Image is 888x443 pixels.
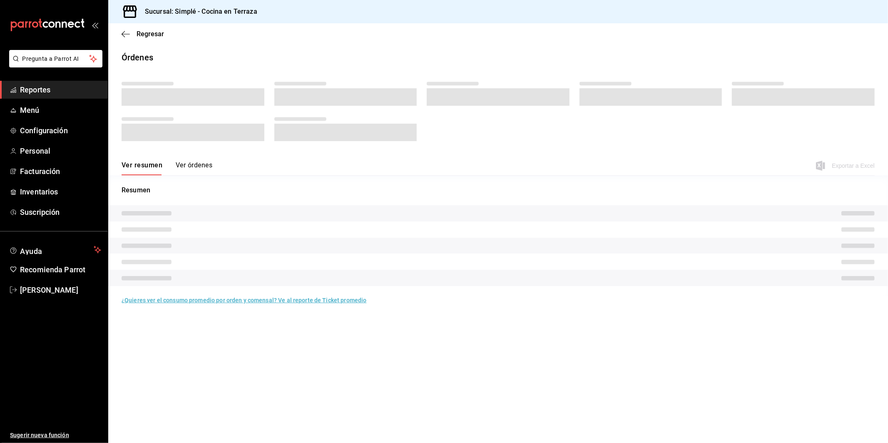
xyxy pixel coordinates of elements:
span: Recomienda Parrot [20,264,101,275]
span: [PERSON_NAME] [20,284,101,296]
span: Personal [20,145,101,157]
span: Regresar [137,30,164,38]
span: Pregunta a Parrot AI [22,55,90,63]
span: Inventarios [20,186,101,197]
span: Menú [20,105,101,116]
a: ¿Quieres ver el consumo promedio por orden y comensal? Ve al reporte de Ticket promedio [122,297,366,304]
span: Facturación [20,166,101,177]
span: Ayuda [20,245,90,255]
div: Órdenes [122,51,153,64]
button: Ver resumen [122,161,162,175]
span: Suscripción [20,207,101,218]
p: Resumen [122,185,875,195]
button: open_drawer_menu [92,22,98,28]
a: Pregunta a Parrot AI [6,60,102,69]
h3: Sucursal: Simplé - Cocina en Terraza [138,7,257,17]
span: Configuración [20,125,101,136]
span: Reportes [20,84,101,95]
div: navigation tabs [122,161,212,175]
button: Ver órdenes [176,161,212,175]
button: Pregunta a Parrot AI [9,50,102,67]
span: Sugerir nueva función [10,431,101,440]
button: Regresar [122,30,164,38]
